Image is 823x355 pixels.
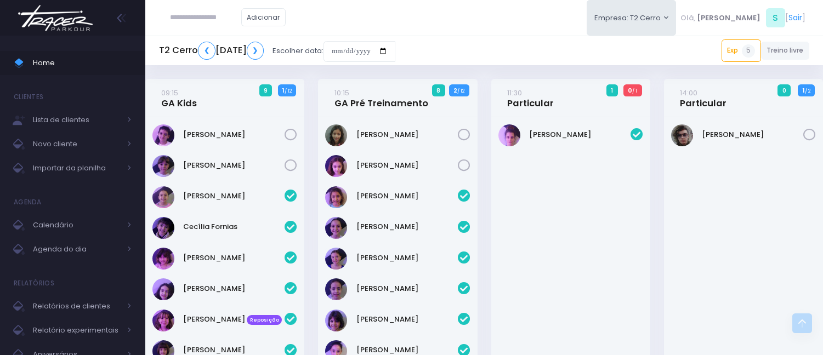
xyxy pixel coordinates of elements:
h4: Agenda [14,191,42,213]
a: Adicionar [241,8,286,26]
a: [PERSON_NAME] [356,283,458,294]
small: 11:30 [507,88,522,98]
span: 9 [259,84,273,96]
img: Julia de Campos Munhoz [325,124,347,146]
span: Relatórios de clientes [33,299,121,313]
span: [PERSON_NAME] [697,13,760,24]
a: 09:15GA Kids [161,87,197,109]
a: ❯ [247,42,264,60]
img: Fernando Pires Amary [671,124,693,146]
strong: 0 [628,86,632,95]
span: 8 [432,84,445,96]
span: 0 [777,84,791,96]
h4: Clientes [14,86,43,108]
span: Calendário [33,218,121,232]
img: Clara Guimaraes Kron [152,124,174,146]
small: 09:15 [161,88,178,98]
img: Chiara Real Oshima Hirata [152,248,174,270]
img: Maria Clara Gallo [152,310,174,331]
a: [PERSON_NAME] [702,129,803,140]
span: 5 [742,44,755,58]
img: Maria Laura Bertazzi [498,124,520,146]
img: Cecília Fornias Gomes [152,217,174,239]
span: Importar da planilha [33,161,121,175]
div: Escolher data: [159,38,395,64]
div: [ ] [676,5,809,30]
span: Relatório experimentais [33,323,121,337]
img: Luzia Rolfini Fernandes [325,278,347,300]
a: [PERSON_NAME] [356,129,458,140]
a: [PERSON_NAME] [183,191,285,202]
small: / 2 [805,88,810,94]
a: Exp5 [722,39,761,61]
img: Ana Helena Soutello [325,217,347,239]
h5: T2 Cerro [DATE] [159,42,264,60]
a: 14:00Particular [680,87,726,109]
h4: Relatórios [14,272,54,294]
strong: 1 [803,86,805,95]
img: Beatriz Cogo [152,186,174,208]
a: [PERSON_NAME] [356,191,458,202]
img: Malu Bernardes [325,310,347,331]
a: 10:15GA Pré Treinamento [334,87,428,109]
span: Agenda do dia [33,242,121,256]
a: [PERSON_NAME] [356,160,458,171]
a: [PERSON_NAME] [183,160,285,171]
a: [PERSON_NAME] [356,221,458,232]
a: 11:30Particular [507,87,554,109]
span: Reposição [247,315,282,325]
a: [PERSON_NAME] [183,283,285,294]
a: [PERSON_NAME] [183,129,285,140]
img: Maria Clara Frateschi [152,155,174,177]
a: [PERSON_NAME] [356,314,458,325]
a: [PERSON_NAME] [356,253,458,264]
strong: 2 [453,86,457,95]
small: / 1 [632,88,637,94]
span: Olá, [680,13,695,24]
small: / 12 [457,88,464,94]
strong: 1 [282,86,285,95]
span: Novo cliente [33,137,121,151]
span: Home [33,56,132,70]
a: [PERSON_NAME] [529,129,631,140]
img: Isabela de Brito Moffa [152,278,174,300]
img: Alice Oliveira Castro [325,186,347,208]
a: Sair [788,12,802,24]
img: Luisa Tomchinsky Montezano [325,155,347,177]
span: S [766,8,785,27]
a: Cecília Fornias [183,221,285,232]
small: 10:15 [334,88,349,98]
a: [PERSON_NAME] [183,253,285,264]
a: ❮ [198,42,215,60]
img: Jasmim rocha [325,248,347,270]
span: Lista de clientes [33,113,121,127]
small: 14:00 [680,88,697,98]
small: / 12 [285,88,292,94]
span: 1 [606,84,618,96]
a: Treino livre [761,42,810,60]
a: [PERSON_NAME] Reposição [183,314,285,325]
